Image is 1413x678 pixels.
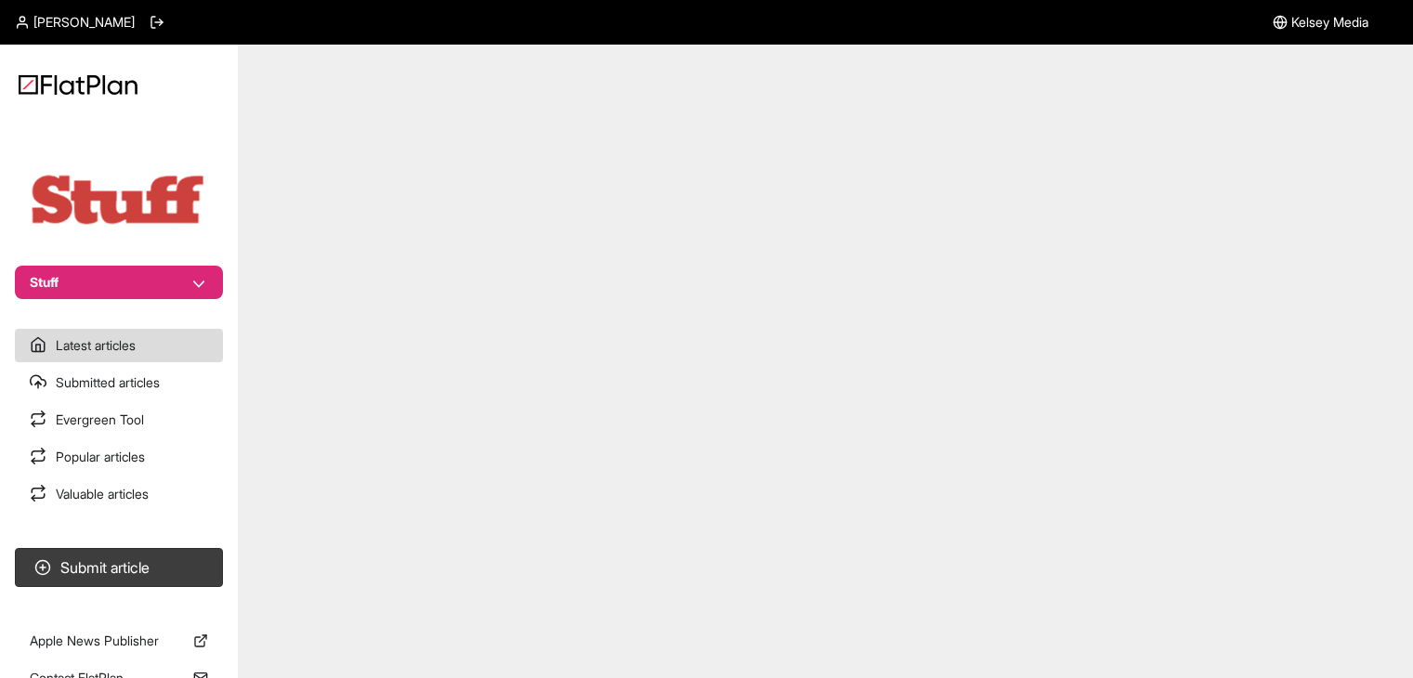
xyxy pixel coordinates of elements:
span: [PERSON_NAME] [33,13,135,32]
a: Valuable articles [15,477,223,511]
a: Submitted articles [15,366,223,399]
a: Apple News Publisher [15,624,223,658]
img: Publication Logo [26,171,212,228]
a: Latest articles [15,329,223,362]
button: Stuff [15,266,223,299]
span: Kelsey Media [1291,13,1368,32]
button: Submit article [15,548,223,587]
a: [PERSON_NAME] [15,13,135,32]
img: Logo [19,74,137,95]
a: Evergreen Tool [15,403,223,437]
a: Popular articles [15,440,223,474]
